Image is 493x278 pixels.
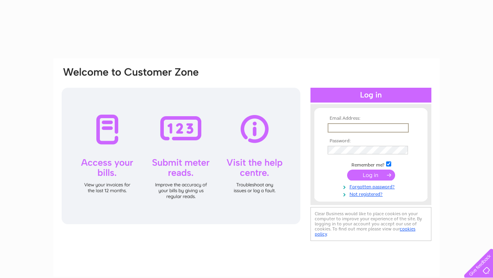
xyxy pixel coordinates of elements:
th: Email Address: [326,116,416,121]
a: Forgotten password? [328,182,416,190]
td: Remember me? [326,160,416,168]
th: Password: [326,138,416,144]
a: Not registered? [328,190,416,197]
div: Clear Business would like to place cookies on your computer to improve your experience of the sit... [310,207,431,241]
input: Submit [347,170,395,181]
a: cookies policy [315,226,415,237]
